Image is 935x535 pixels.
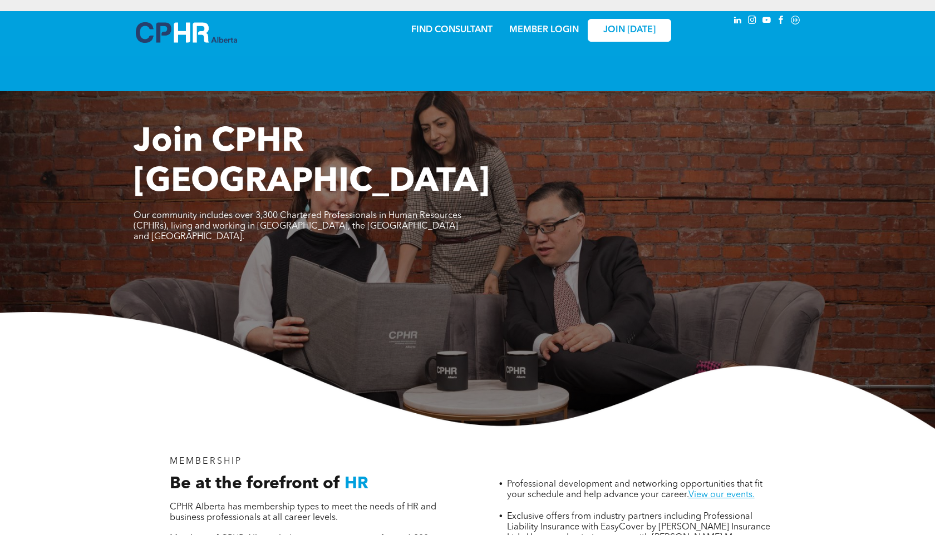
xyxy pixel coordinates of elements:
[170,503,436,522] span: CPHR Alberta has membership types to meet the needs of HR and business professionals at all caree...
[603,25,656,36] span: JOIN [DATE]
[760,14,772,29] a: youtube
[136,22,237,43] img: A blue and white logo for cp alberta
[170,475,340,492] span: Be at the forefront of
[789,14,801,29] a: Social network
[746,14,758,29] a: instagram
[345,475,368,492] span: HR
[134,211,461,241] span: Our community includes over 3,300 Chartered Professionals in Human Resources (CPHRs), living and ...
[588,19,671,42] a: JOIN [DATE]
[509,26,579,34] a: MEMBER LOGIN
[507,480,762,499] span: Professional development and networking opportunities that fit your schedule and help advance you...
[731,14,744,29] a: linkedin
[411,26,493,34] a: FIND CONSULTANT
[775,14,787,29] a: facebook
[134,126,490,199] span: Join CPHR [GEOGRAPHIC_DATA]
[170,457,243,466] span: MEMBERSHIP
[688,491,755,499] a: View our events.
